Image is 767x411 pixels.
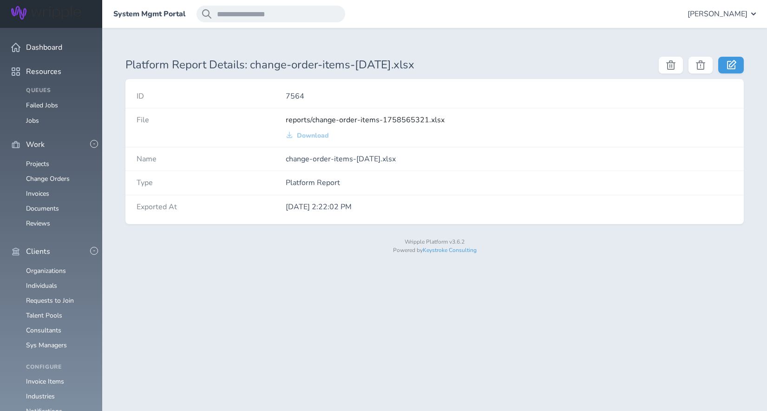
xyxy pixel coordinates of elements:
[286,179,733,187] p: Platform Report
[26,296,74,305] a: Requests to Join
[26,174,70,183] a: Change Orders
[286,155,733,163] p: change-order-items-[DATE].xlsx
[26,341,67,350] a: Sys Managers
[688,6,756,22] button: [PERSON_NAME]
[26,67,61,76] span: Resources
[125,239,744,245] p: Wripple Platform v3.6.2
[90,247,98,255] button: -
[90,140,98,148] button: -
[26,87,91,94] h4: Queues
[26,219,50,228] a: Reviews
[26,266,66,275] a: Organizations
[26,326,61,335] a: Consultants
[659,57,683,73] button: Delete
[11,6,81,20] img: Wripple
[26,204,59,213] a: Documents
[26,364,91,371] h4: Configure
[26,140,45,149] span: Work
[26,377,64,386] a: Invoice Items
[125,59,648,72] h1: Platform Report Details: change-order-items-[DATE].xlsx
[137,203,286,211] h4: Exported At
[125,247,744,254] p: Powered by
[26,392,55,401] a: Industries
[26,159,49,168] a: Projects
[113,10,185,18] a: System Mgmt Portal
[688,57,713,73] button: Force Delete
[286,115,445,125] span: reports/change-order-items-1758565321.xlsx
[137,179,286,187] h4: Type
[26,101,58,110] a: Failed Jobs
[423,246,477,254] a: Keystroke Consulting
[137,155,286,163] h4: Name
[26,189,49,198] a: Invoices
[26,116,39,125] a: Jobs
[26,43,62,52] span: Dashboard
[137,116,286,124] h4: File
[26,247,50,256] span: Clients
[286,203,733,211] p: [DATE] 2:22:02 PM
[26,281,57,290] a: Individuals
[297,132,329,139] span: Download
[26,311,62,320] a: Talent Pools
[286,92,733,100] p: 7564
[718,57,744,73] a: Edit
[137,92,286,100] h4: ID
[688,10,747,18] span: [PERSON_NAME]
